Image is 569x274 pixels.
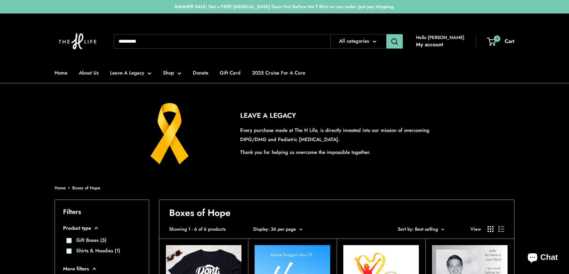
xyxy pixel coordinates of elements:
[63,223,141,233] button: Product type
[55,184,100,192] nav: Breadcrumb
[72,247,120,255] label: Shirts & Hoodies (1)
[63,206,141,218] p: Filters
[416,40,443,50] a: My account
[253,226,296,232] span: Display: 36 per page
[240,111,445,121] h2: LEAVE A LEGACY
[193,68,208,77] a: Donate
[72,185,100,191] a: Boxes of Hope
[163,68,181,77] a: Shop
[253,225,302,233] button: Display: 36 per page
[252,68,305,77] a: 2025 Cruise For A Cure
[240,126,445,144] p: Every purchase made at The H Life, is directly invested into our mission of overcoming DIPG/DMG a...
[488,226,493,232] button: Display products as grid
[114,34,330,49] input: Search...
[55,185,66,191] a: Home
[398,226,438,232] span: Sort by: Best selling
[386,34,403,49] button: Search
[505,37,514,45] span: Cart
[72,237,106,244] label: Gift Boxes (5)
[398,225,444,233] button: Sort by: Best selling
[63,264,141,273] button: More filters
[494,35,500,42] span: 1
[169,225,226,233] span: Showing 1 - 6 of 6 products
[488,36,514,46] a: 1 Cart
[240,148,445,157] p: Thank you for helping us overcome the impossible together.
[169,206,504,220] h1: Boxes of Hope
[470,225,481,233] span: View
[522,247,564,269] inbox-online-store-chat: Shopify online store chat
[416,33,465,42] span: Hello [PERSON_NAME]
[79,68,99,77] a: About Us
[110,68,151,77] a: Leave A Legacy
[55,68,67,77] a: Home
[220,68,240,77] a: Gift Card
[498,226,504,232] button: Display products as list
[55,20,101,63] img: The H Life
